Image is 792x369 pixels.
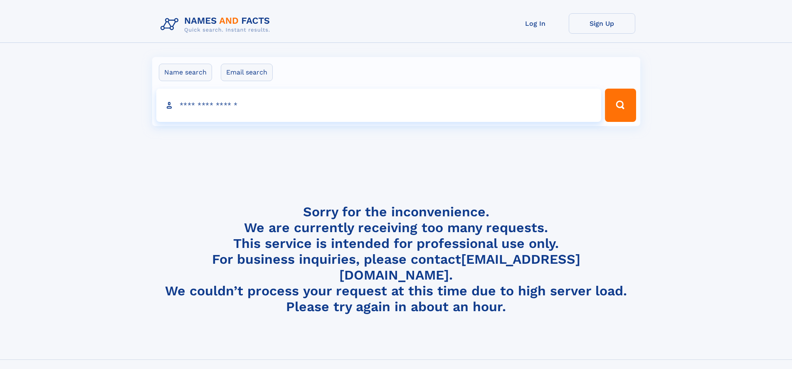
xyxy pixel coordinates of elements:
[221,64,273,81] label: Email search
[569,13,635,34] a: Sign Up
[156,89,602,122] input: search input
[157,13,277,36] img: Logo Names and Facts
[502,13,569,34] a: Log In
[605,89,636,122] button: Search Button
[159,64,212,81] label: Name search
[339,251,580,283] a: [EMAIL_ADDRESS][DOMAIN_NAME]
[157,204,635,315] h4: Sorry for the inconvenience. We are currently receiving too many requests. This service is intend...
